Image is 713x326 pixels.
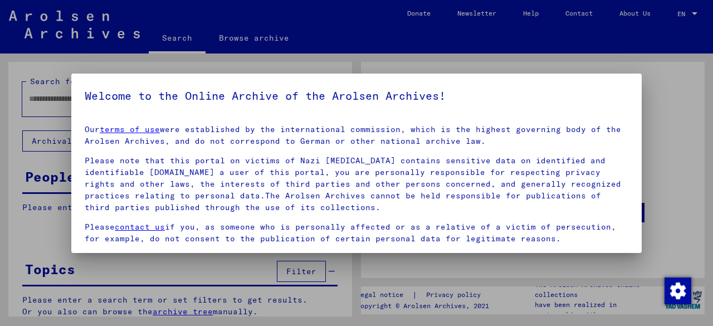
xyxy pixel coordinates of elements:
[85,87,628,105] h5: Welcome to the Online Archive of the Arolsen Archives!
[100,124,160,134] a: terms of use
[85,124,628,147] p: Our were established by the international commission, which is the highest governing body of the ...
[85,252,628,264] p: you will find all the relevant information about the Arolsen Archives privacy policy.
[85,253,105,263] a: Here
[115,222,165,232] a: contact us
[85,155,628,213] p: Please note that this portal on victims of Nazi [MEDICAL_DATA] contains sensitive data on identif...
[85,221,628,245] p: Please if you, as someone who is personally affected or as a relative of a victim of persecution,...
[665,278,691,304] img: Change consent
